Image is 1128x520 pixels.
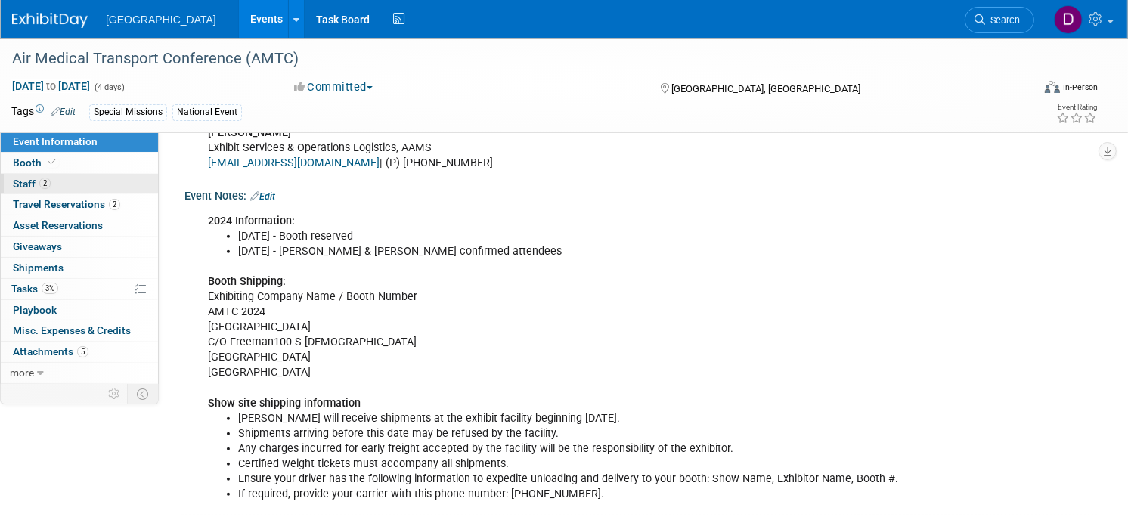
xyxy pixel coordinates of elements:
[289,79,379,95] button: Committed
[208,215,295,227] b: 2024 Information:
[13,262,64,274] span: Shipments
[13,219,103,231] span: Asset Reservations
[42,283,58,294] span: 3%
[13,198,120,210] span: Travel Reservations
[10,367,34,379] span: more
[89,104,167,120] div: Special Missions
[1045,81,1060,93] img: Format-Inperson.png
[11,283,58,295] span: Tasks
[238,426,913,441] li: Shipments arriving before this date may be refused by the facility.
[44,80,58,92] span: to
[1062,82,1098,93] div: In-Person
[208,397,361,410] b: Show site shipping information
[77,346,88,357] span: 5
[13,135,98,147] span: Event Information
[1056,104,1097,111] div: Event Rating
[1,174,158,194] a: Staff2
[7,45,1006,73] div: Air Medical Transport Conference (AMTC)
[93,82,125,92] span: (4 days)
[1054,5,1083,34] img: Drew Stiles
[965,7,1034,33] a: Search
[238,229,913,244] li: [DATE] - Booth reserved
[13,178,51,190] span: Staff
[208,156,380,169] a: [EMAIL_ADDRESS][DOMAIN_NAME]
[1,279,158,299] a: Tasks3%
[1,132,158,152] a: Event Information
[250,191,275,202] a: Edit
[172,104,242,120] div: National Event
[985,14,1020,26] span: Search
[671,83,860,94] span: [GEOGRAPHIC_DATA], [GEOGRAPHIC_DATA]
[51,107,76,117] a: Edit
[197,206,922,509] div: Exhibiting Company Name / Booth Number AMTC 2024 [GEOGRAPHIC_DATA] C/O Freeman100 S [DEMOGRAPHIC_...
[238,487,913,502] li: If required, provide your carrier with this phone number: [PHONE_NUMBER].
[184,184,1098,204] div: Event Notes:
[13,324,131,336] span: Misc. Expenses & Credits
[11,79,91,93] span: [DATE] [DATE]
[1,153,158,173] a: Booth
[1,342,158,362] a: Attachments5
[936,79,1099,101] div: Event Format
[1,258,158,278] a: Shipments
[101,384,128,404] td: Personalize Event Tab Strip
[208,126,291,139] b: [PERSON_NAME]
[1,320,158,341] a: Misc. Expenses & Credits
[238,441,913,457] li: Any charges incurred for early freight accepted by the facility will be the responsibility of the...
[12,13,88,28] img: ExhibitDay
[39,178,51,189] span: 2
[106,14,216,26] span: [GEOGRAPHIC_DATA]
[197,118,922,178] div: Exhibit Services & Operations Logistics, AAMS | (P) [PHONE_NUMBER]
[208,275,286,288] b: Booth Shipping:
[1,194,158,215] a: Travel Reservations2
[1,363,158,383] a: more
[13,240,62,252] span: Giveaways
[1,237,158,257] a: Giveaways
[1,215,158,236] a: Asset Reservations
[128,384,159,404] td: Toggle Event Tabs
[13,345,88,357] span: Attachments
[13,156,59,169] span: Booth
[238,472,913,487] li: Ensure your driver has the following information to expedite unloading and delivery to your booth...
[109,199,120,210] span: 2
[48,158,56,166] i: Booth reservation complete
[238,411,913,426] li: [PERSON_NAME] will receive shipments at the exhibit facility beginning [DATE].
[238,244,913,259] li: [DATE] - [PERSON_NAME] & [PERSON_NAME] confirmed attendees
[11,104,76,121] td: Tags
[13,304,57,316] span: Playbook
[1,300,158,320] a: Playbook
[238,457,913,472] li: Certified weight tickets must accompany all shipments.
